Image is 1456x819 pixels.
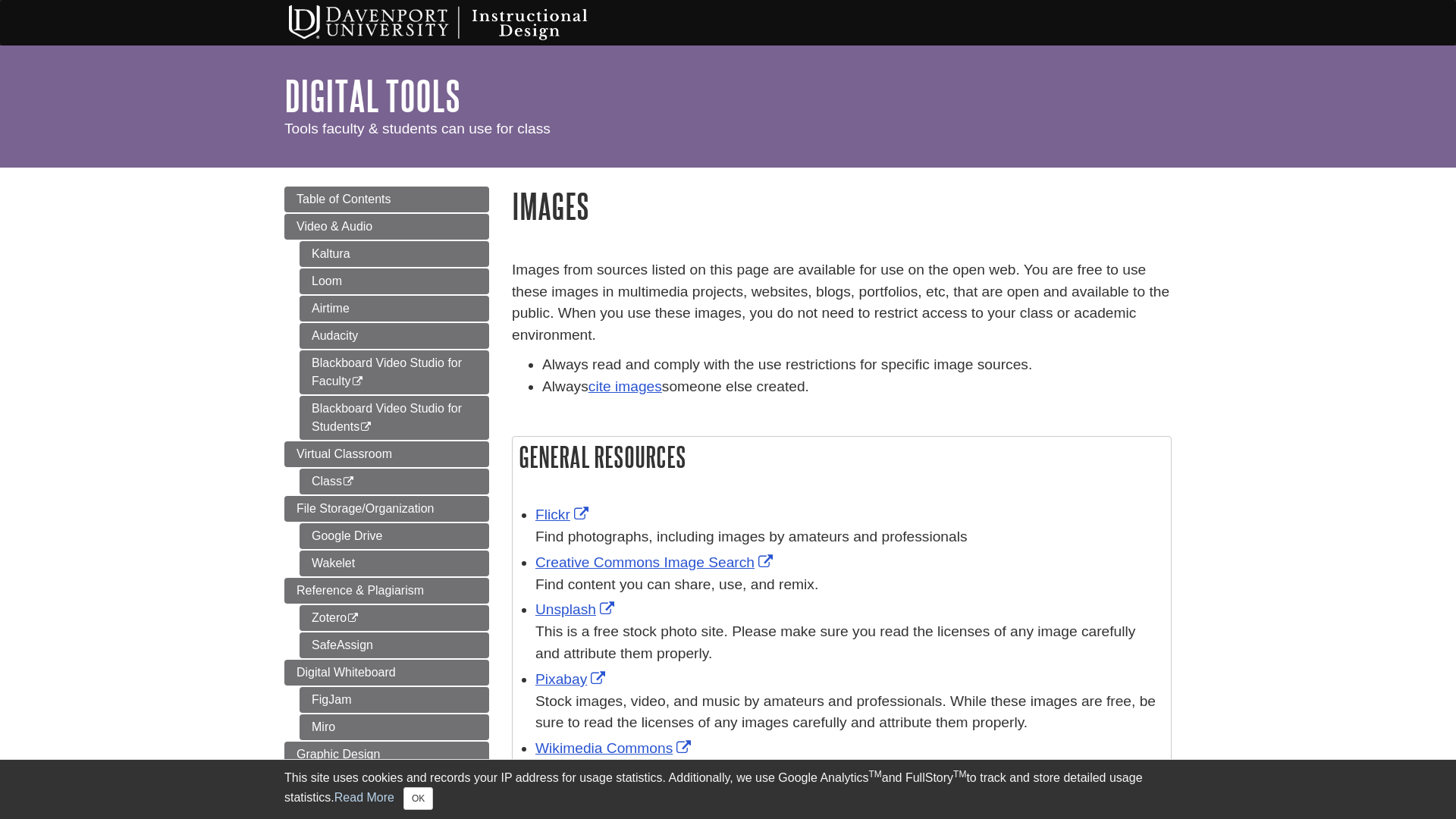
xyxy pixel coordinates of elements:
a: Kaltura [300,241,489,267]
span: Video & Audio [297,220,372,233]
a: Graphic Design [284,742,489,767]
a: Airtime [300,296,489,322]
a: Wakelet [300,551,489,576]
div: Stock images, video, and music by amateurs and professionals. While these images are free, be sur... [535,691,1163,735]
a: cite images [588,378,662,394]
h1: Images [512,187,1172,225]
i: This link opens in a new window [342,477,355,487]
a: Link opens in new window [535,554,777,570]
a: Blackboard Video Studio for Students [300,396,489,440]
span: Tools faculty & students can use for class [284,121,551,136]
span: Graphic Design [297,748,380,761]
a: FigJam [300,687,489,713]
i: This link opens in a new window [359,422,372,432]
a: Video & Audio [284,214,489,240]
a: Link opens in new window [535,601,618,617]
a: Read More [334,791,394,804]
a: File Storage/Organization [284,496,489,522]
a: Blackboard Video Studio for Faculty [300,350,489,394]
a: SafeAssign [300,632,489,658]
a: Digital Whiteboard [284,660,489,686]
img: Davenport University Instructional Design [277,4,641,42]
sup: TM [953,769,966,780]
a: Audacity [300,323,489,349]
a: Google Drive [300,523,489,549]
sup: TM [868,769,881,780]
a: Loom [300,268,489,294]
li: Always someone else created. [542,376,1172,398]
span: File Storage/Organization [297,502,434,515]
div: Find photographs, including images by amateurs and professionals [535,526,1163,548]
a: Reference & Plagiarism [284,578,489,604]
span: Digital Whiteboard [297,666,396,679]
a: Link opens in new window [535,507,592,522]
a: Digital Tools [284,72,460,119]
div: This is a free stock photo site. Please make sure you read the licenses of any image carefully an... [535,621,1163,665]
a: Virtual Classroom [284,441,489,467]
span: Table of Contents [297,193,391,206]
span: Reference & Plagiarism [297,584,424,597]
button: Close [403,787,433,810]
a: Link opens in new window [535,740,695,756]
a: Miro [300,714,489,740]
a: Link opens in new window [535,671,609,687]
p: Images from sources listed on this page are available for use on the open web. You are free to us... [512,259,1172,347]
i: This link opens in a new window [351,377,364,387]
a: Table of Contents [284,187,489,212]
i: This link opens in a new window [347,613,359,623]
span: Virtual Classroom [297,447,392,460]
div: This site uses cookies and records your IP address for usage statistics. Additionally, we use Goo... [284,769,1172,810]
li: Always read and comply with the use restrictions for specific image sources. [542,354,1172,376]
a: Zotero [300,605,489,631]
a: Class [300,469,489,494]
h2: General Resources [513,437,1171,477]
div: Find content you can share, use, and remix. [535,574,1163,596]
